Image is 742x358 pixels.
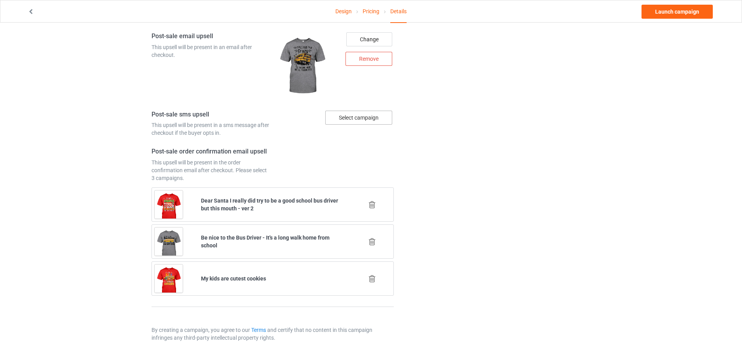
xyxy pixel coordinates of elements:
h4: Post-sale sms upsell [152,111,270,119]
img: regular.jpg [275,32,329,99]
a: Pricing [363,0,379,22]
div: This upsell will be present in an email after checkout. [152,43,270,59]
a: Terms [251,327,266,333]
h4: Post-sale email upsell [152,32,270,41]
div: Remove [345,52,392,66]
div: Details [390,0,407,23]
b: Be nice to the Bus Driver - It's a long walk home from school [201,235,330,249]
p: By creating a campaign, you agree to our and certify that no content in this campaign infringes a... [152,326,394,342]
b: My kids are cutest cookies [201,275,266,282]
div: This upsell will be present in a sms message after checkout if the buyer opts in. [152,121,270,137]
div: Change [346,32,392,46]
a: Launch campaign [642,5,713,19]
b: Dear Santa I really did try to be a good school bus driver but this mouth - ver 2 [201,198,338,212]
div: Select campaign [325,111,392,125]
h4: Post-sale order confirmation email upsell [152,148,270,156]
a: Design [335,0,352,22]
div: This upsell will be present in the order confirmation email after checkout. Please select 3 campa... [152,159,270,182]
